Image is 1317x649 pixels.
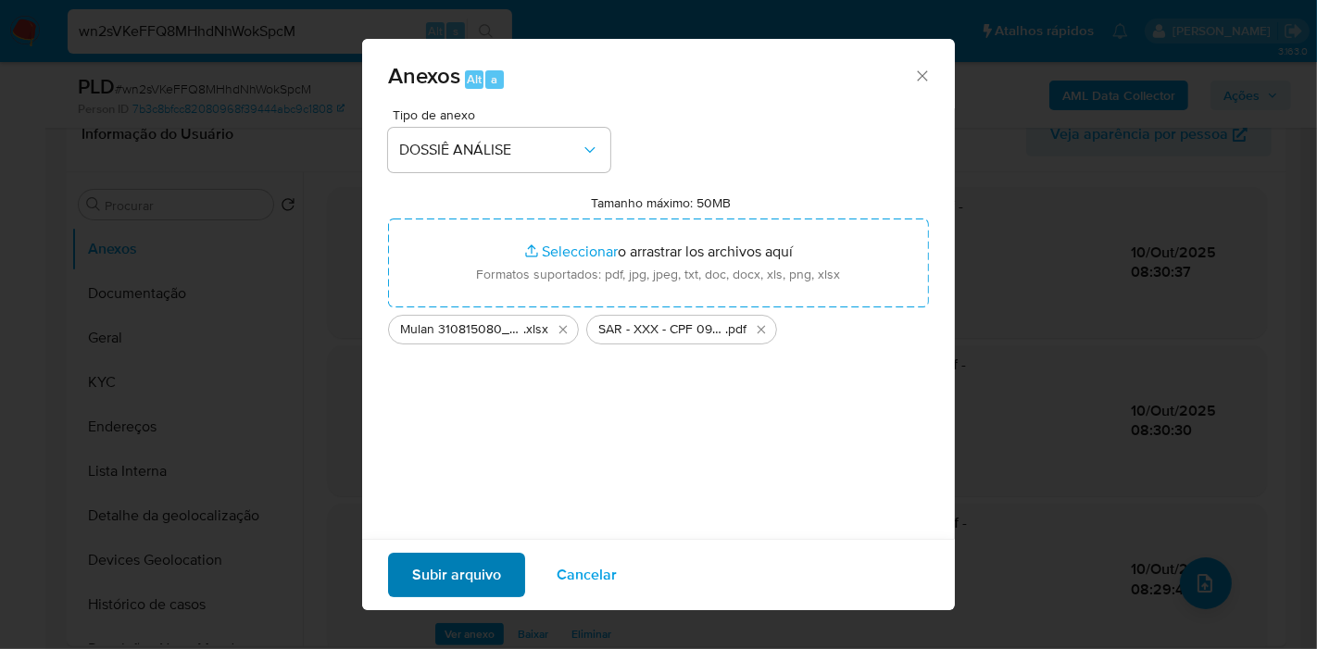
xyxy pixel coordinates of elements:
span: Anexos [388,59,460,92]
span: Alt [467,70,482,88]
span: Mulan 310815080_2025_10_10_07_42_21 [400,320,523,339]
span: Tipo de anexo [393,108,615,121]
span: Cancelar [557,555,617,595]
ul: Archivos seleccionados [388,307,929,344]
span: SAR - XXX - CPF 09260043956 - [PERSON_NAME] [598,320,725,339]
span: DOSSIÊ ANÁLISE [399,141,581,159]
button: Subir arquivo [388,553,525,597]
label: Tamanho máximo: 50MB [592,194,732,211]
button: DOSSIÊ ANÁLISE [388,128,610,172]
button: Cerrar [913,67,930,83]
span: .xlsx [523,320,548,339]
span: a [491,70,497,88]
button: Eliminar SAR - XXX - CPF 09260043956 - LARISSA MEES VAZATTA.pdf [750,318,772,341]
span: Subir arquivo [412,555,501,595]
span: .pdf [725,320,746,339]
button: Eliminar Mulan 310815080_2025_10_10_07_42_21.xlsx [552,318,574,341]
button: Cancelar [533,553,641,597]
